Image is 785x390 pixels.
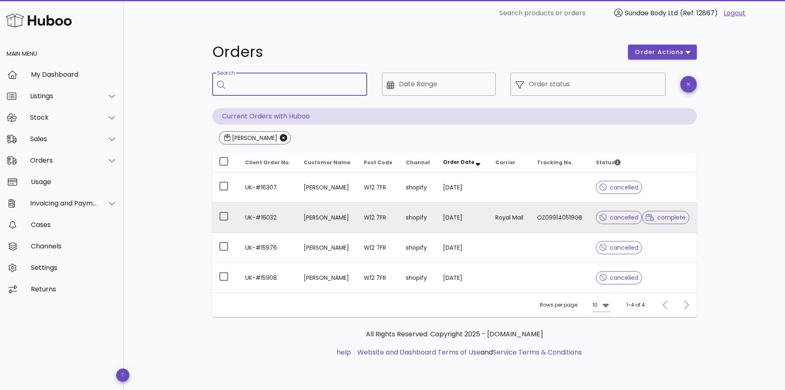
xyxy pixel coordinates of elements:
span: Sundae Body Ltd [625,8,678,18]
button: Close [280,134,287,142]
td: Royal Mail [489,203,530,233]
span: cancelled [600,215,639,220]
p: Current Orders with Huboo [212,108,697,125]
div: Channels [31,242,117,250]
span: cancelled [600,184,639,190]
td: UK-#15908 [239,263,298,293]
td: W12 7FR [357,203,399,233]
span: Order Date [443,158,474,165]
a: Service Terms & Conditions [493,347,582,357]
span: order actions [635,48,684,57]
td: UK-#16307 [239,173,298,203]
span: Tracking No. [537,159,573,166]
div: Settings [31,264,117,272]
a: Website and Dashboard Terms of Use [357,347,480,357]
span: (Ref: 12867) [680,8,718,18]
div: Orders [30,156,97,164]
div: 10 [593,301,598,309]
label: Search [217,70,234,76]
div: Invoicing and Payments [30,199,97,207]
th: Post Code [357,153,399,173]
td: [PERSON_NAME] [297,263,357,293]
span: Client Order No. [245,159,291,166]
div: Listings [30,92,97,100]
td: shopify [399,233,437,263]
span: Post Code [364,159,392,166]
p: All Rights Reserved. Copyright 2025 - [DOMAIN_NAME] [219,329,690,339]
button: order actions [628,45,696,59]
td: [DATE] [436,173,489,203]
span: cancelled [600,245,639,251]
td: shopify [399,203,437,233]
th: Client Order No. [239,153,298,173]
td: shopify [399,263,437,293]
td: OZ099140519GB [530,203,589,233]
th: Channel [399,153,437,173]
span: complete [646,215,686,220]
td: W12 7FR [357,173,399,203]
div: Sales [30,135,97,143]
div: Usage [31,178,117,186]
div: Stock [30,113,97,121]
img: Huboo Logo [6,12,72,29]
span: Carrier [495,159,516,166]
div: Cases [31,221,117,229]
span: Channel [406,159,430,166]
a: Logout [724,8,745,18]
div: 10Rows per page: [593,298,611,312]
a: help [337,347,351,357]
td: W12 7FR [357,233,399,263]
h1: Orders [212,45,619,59]
li: and [354,347,582,357]
th: Order Date: Sorted descending. Activate to remove sorting. [436,153,489,173]
th: Carrier [489,153,530,173]
td: [PERSON_NAME] [297,203,357,233]
td: UK-#15976 [239,233,298,263]
td: [PERSON_NAME] [297,233,357,263]
div: My Dashboard [31,71,117,78]
div: Rows per page: [540,293,611,317]
span: Status [596,159,621,166]
th: Status [589,153,697,173]
th: Customer Name [297,153,357,173]
td: W12 7FR [357,263,399,293]
div: Returns [31,285,117,293]
th: Tracking No. [530,153,589,173]
td: [DATE] [436,203,489,233]
td: [DATE] [436,263,489,293]
span: cancelled [600,275,639,281]
td: shopify [399,173,437,203]
td: [PERSON_NAME] [297,173,357,203]
td: [DATE] [436,233,489,263]
div: [PERSON_NAME] [230,134,277,142]
span: Customer Name [304,159,350,166]
div: 1-4 of 4 [626,301,645,309]
td: UK-#16032 [239,203,298,233]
